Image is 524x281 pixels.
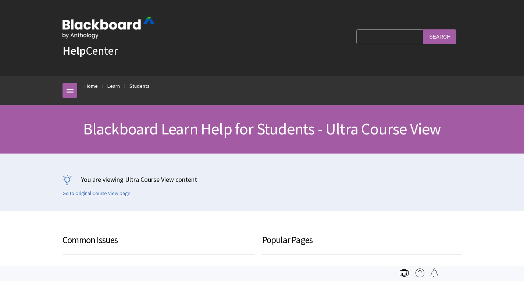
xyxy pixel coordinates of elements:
[107,82,120,91] a: Learn
[63,43,118,58] a: HelpCenter
[129,82,150,91] a: Students
[83,119,441,139] span: Blackboard Learn Help for Students - Ultra Course View
[262,233,462,255] h3: Popular Pages
[430,269,439,277] img: Follow this page
[63,175,461,184] p: You are viewing Ultra Course View content
[63,233,255,255] h3: Common Issues
[400,269,409,277] img: Print
[63,17,154,39] img: Blackboard by Anthology
[63,43,86,58] strong: Help
[423,29,456,44] input: Search
[85,82,98,91] a: Home
[63,190,132,197] a: Go to Original Course View page.
[416,269,424,277] img: More help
